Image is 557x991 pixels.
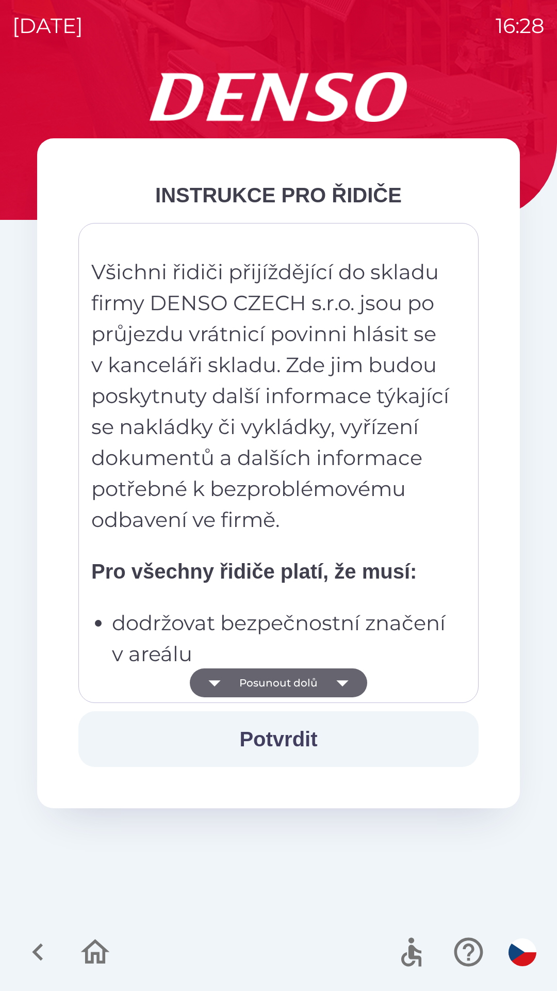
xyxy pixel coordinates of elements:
button: Posunout dolů [190,668,367,697]
p: 16:28 [496,10,545,41]
button: Potvrdit [78,711,479,767]
p: Všichni řidiči přijíždějící do skladu firmy DENSO CZECH s.r.o. jsou po průjezdu vrátnicí povinni ... [91,257,451,535]
div: INSTRUKCE PRO ŘIDIČE [78,180,479,211]
p: [DATE] [12,10,83,41]
img: Logo [37,72,520,122]
strong: Pro všechny řidiče platí, že musí: [91,560,417,583]
p: dodržovat bezpečnostní značení v areálu [112,608,451,669]
img: cs flag [509,938,536,966]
